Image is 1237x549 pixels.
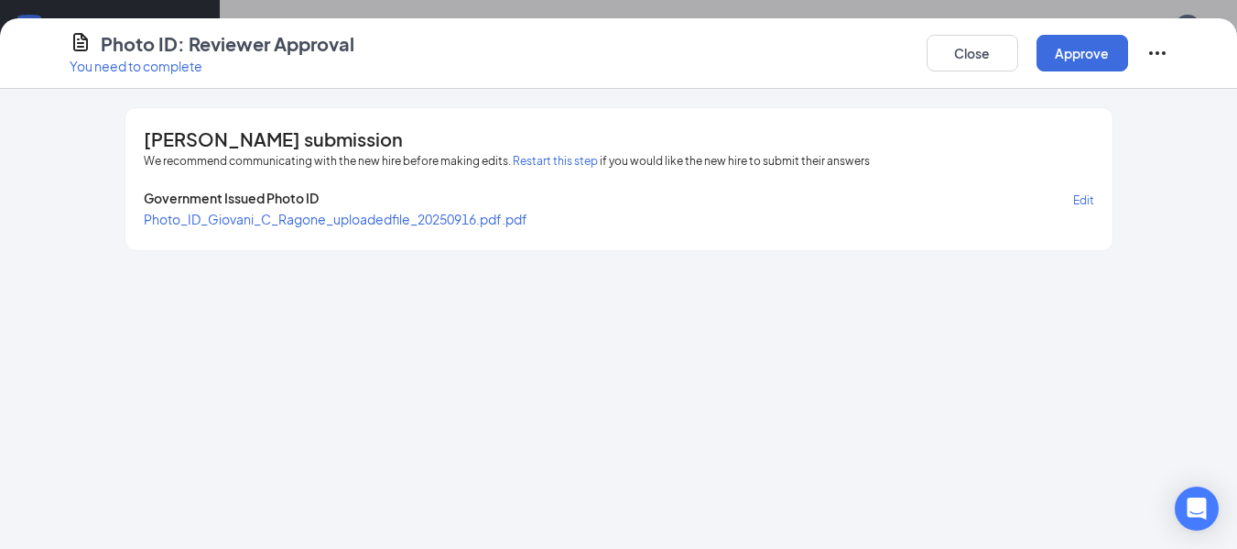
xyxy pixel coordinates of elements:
div: Open Intercom Messenger [1175,487,1219,531]
span: We recommend communicating with the new hire before making edits. if you would like the new hire ... [144,152,870,170]
svg: Ellipses [1146,42,1168,64]
span: Edit [1073,193,1094,207]
span: [PERSON_NAME] submission [144,130,403,148]
a: Photo_ID_Giovani_C_Ragone_uploadedfile_20250916.pdf.pdf [144,211,527,227]
button: Close [927,35,1018,71]
button: Restart this step [513,152,598,170]
svg: CustomFormIcon [70,31,92,53]
p: You need to complete [70,57,354,75]
button: Approve [1036,35,1128,71]
h4: Photo ID: Reviewer Approval [101,31,354,57]
span: Government Issued Photo ID [144,189,319,210]
button: Edit [1073,189,1094,210]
